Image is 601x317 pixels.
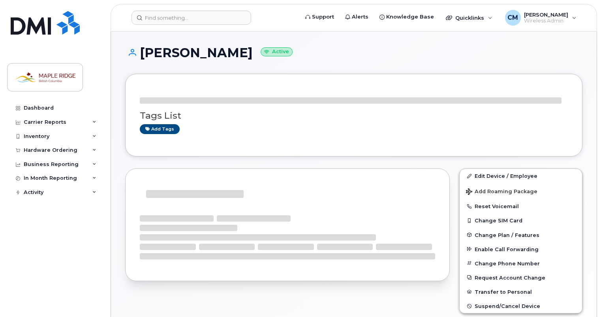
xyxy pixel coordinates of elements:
[475,246,539,252] span: Enable Call Forwarding
[466,188,537,196] span: Add Roaming Package
[460,285,582,299] button: Transfer to Personal
[460,299,582,313] button: Suspend/Cancel Device
[460,270,582,285] button: Request Account Change
[460,199,582,213] button: Reset Voicemail
[140,111,568,121] h3: Tags List
[460,169,582,183] a: Edit Device / Employee
[460,213,582,227] button: Change SIM Card
[460,183,582,199] button: Add Roaming Package
[261,47,293,56] small: Active
[475,232,539,238] span: Change Plan / Features
[125,46,582,60] h1: [PERSON_NAME]
[460,228,582,242] button: Change Plan / Features
[140,124,180,134] a: Add tags
[460,242,582,256] button: Enable Call Forwarding
[475,303,540,309] span: Suspend/Cancel Device
[460,256,582,270] button: Change Phone Number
